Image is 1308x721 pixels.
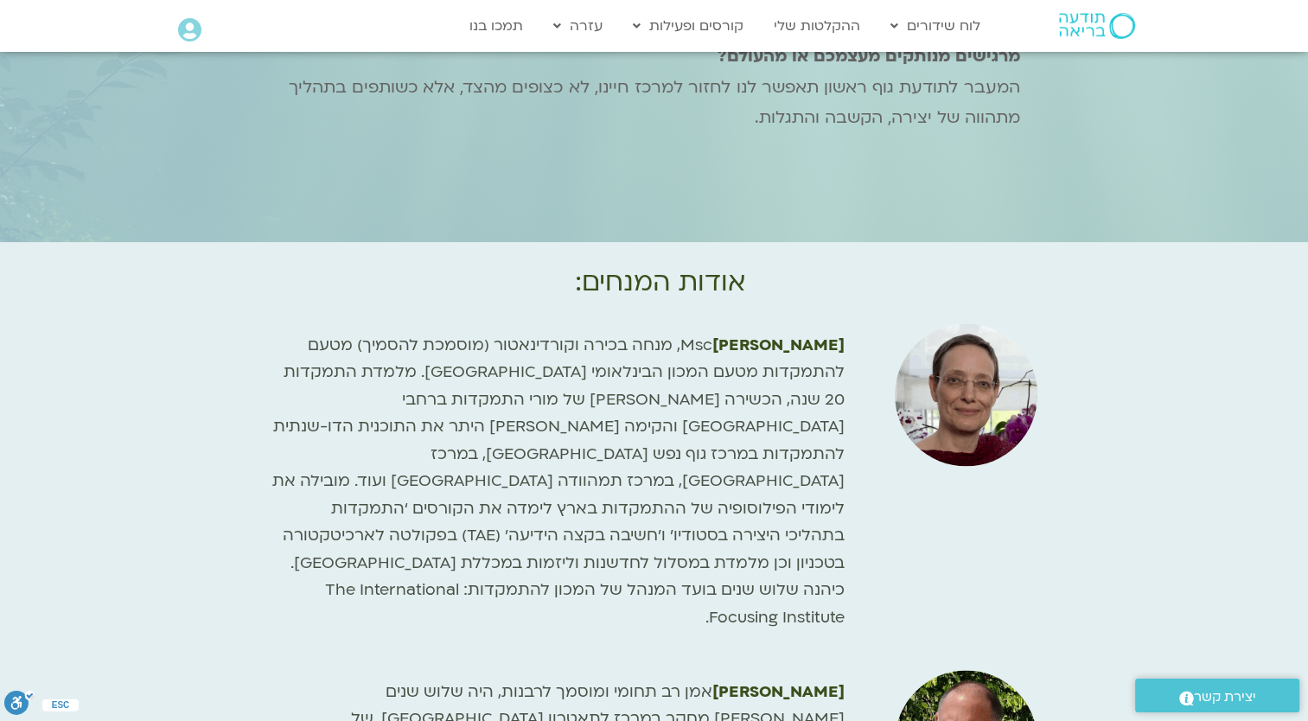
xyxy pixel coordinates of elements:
b: [PERSON_NAME] [712,335,845,356]
span: המעבר לתודעת גוף ראשון תאפשר לנו לחזור למרכז חיינו, לא כצופים מהצד, אלא כשותפים בתהליך מתהווה של ... [289,76,1020,129]
b: [PERSON_NAME] [712,681,845,703]
b: מרגישים מנותקים מעצמכם או מהעולם? [718,45,1020,67]
img: תודעה בריאה [1059,13,1135,39]
a: תמכו בנו [461,10,532,42]
a: לוח שידורים [882,10,989,42]
a: עזרה [545,10,611,42]
h2: אודות המנחים: [251,268,1070,297]
span: Msc, מנחה בכירה וקורדינאטור (מוסמכת להסמיך) מטעם להתמקדות מטעם המכון הבינלאומי [GEOGRAPHIC_DATA].... [272,335,845,628]
span: יצירת קשר [1194,686,1256,709]
a: ההקלטות שלי [765,10,869,42]
a: יצירת קשר [1135,679,1299,712]
a: קורסים ופעילות [624,10,752,42]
